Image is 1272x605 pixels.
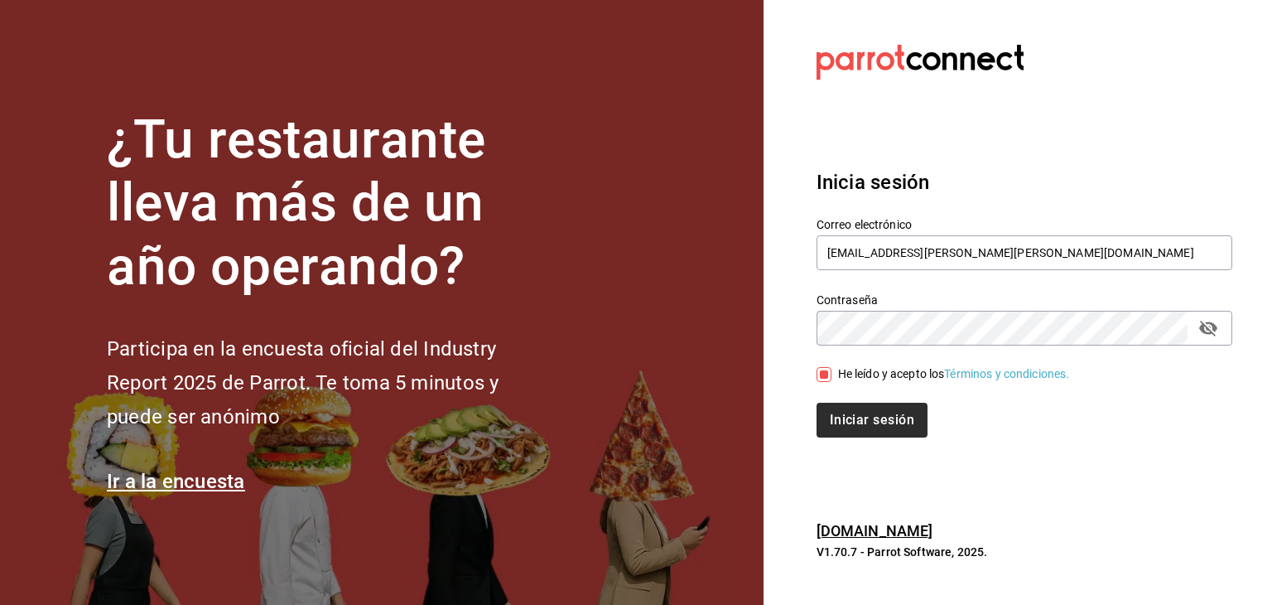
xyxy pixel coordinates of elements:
p: V1.70.7 - Parrot Software, 2025. [817,544,1232,560]
a: Ir a la encuesta [107,470,245,493]
h1: ¿Tu restaurante lleva más de un año operando? [107,109,554,299]
button: Iniciar sesión [817,403,927,438]
a: Términos y condiciones. [944,367,1069,380]
div: He leído y acepto los [838,365,1070,383]
label: Correo electrónico [817,218,1232,230]
button: passwordField [1194,314,1222,342]
input: Ingresa tu correo electrónico [817,235,1232,270]
h3: Inicia sesión [817,167,1232,197]
h2: Participa en la encuesta oficial del Industry Report 2025 de Parrot. Te toma 5 minutos y puede se... [107,332,554,433]
label: Contraseña [817,293,1232,305]
a: [DOMAIN_NAME] [817,522,933,540]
